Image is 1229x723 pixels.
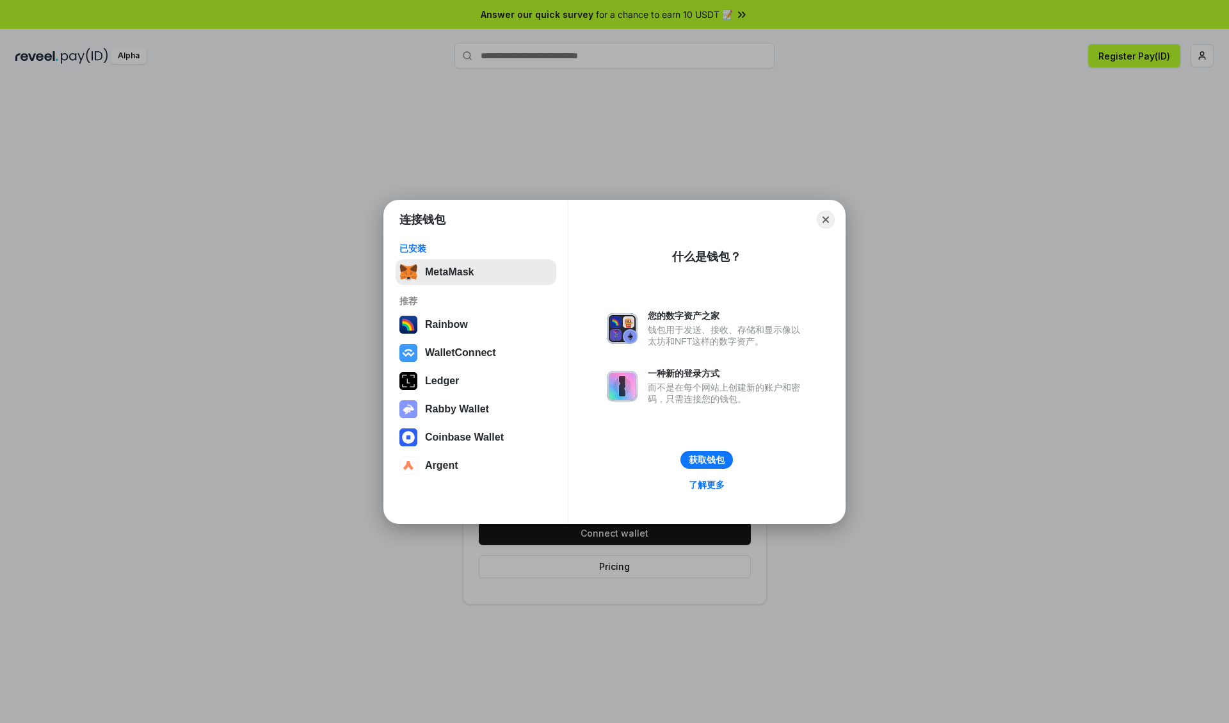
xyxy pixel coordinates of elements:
[396,396,556,422] button: Rabby Wallet
[396,259,556,285] button: MetaMask
[399,457,417,475] img: svg+xml,%3Csvg%20width%3D%2228%22%20height%3D%2228%22%20viewBox%3D%220%200%2028%2028%22%20fill%3D...
[399,400,417,418] img: svg+xml,%3Csvg%20xmlns%3D%22http%3A%2F%2Fwww.w3.org%2F2000%2Fsvg%22%20fill%3D%22none%22%20viewBox...
[672,249,741,264] div: 什么是钱包？
[399,372,417,390] img: svg+xml,%3Csvg%20xmlns%3D%22http%3A%2F%2Fwww.w3.org%2F2000%2Fsvg%22%20width%3D%2228%22%20height%3...
[396,340,556,366] button: WalletConnect
[689,454,725,466] div: 获取钱包
[425,319,468,330] div: Rainbow
[817,211,835,229] button: Close
[396,368,556,394] button: Ledger
[607,313,638,344] img: svg+xml,%3Csvg%20xmlns%3D%22http%3A%2F%2Fwww.w3.org%2F2000%2Fsvg%22%20fill%3D%22none%22%20viewBox...
[399,243,552,254] div: 已安装
[399,428,417,446] img: svg+xml,%3Csvg%20width%3D%2228%22%20height%3D%2228%22%20viewBox%3D%220%200%2028%2028%22%20fill%3D...
[681,476,732,493] a: 了解更多
[396,425,556,450] button: Coinbase Wallet
[648,382,807,405] div: 而不是在每个网站上创建新的账户和密码，只需连接您的钱包。
[425,460,458,471] div: Argent
[399,295,552,307] div: 推荐
[425,375,459,387] div: Ledger
[648,310,807,321] div: 您的数字资产之家
[396,453,556,478] button: Argent
[648,324,807,347] div: 钱包用于发送、接收、存储和显示像以太坊和NFT这样的数字资产。
[399,316,417,334] img: svg+xml,%3Csvg%20width%3D%22120%22%20height%3D%22120%22%20viewBox%3D%220%200%20120%20120%22%20fil...
[399,344,417,362] img: svg+xml,%3Csvg%20width%3D%2228%22%20height%3D%2228%22%20viewBox%3D%220%200%2028%2028%22%20fill%3D...
[399,263,417,281] img: svg+xml,%3Csvg%20fill%3D%22none%22%20height%3D%2233%22%20viewBox%3D%220%200%2035%2033%22%20width%...
[425,347,496,359] div: WalletConnect
[680,451,733,469] button: 获取钱包
[425,266,474,278] div: MetaMask
[396,312,556,337] button: Rainbow
[648,368,807,379] div: 一种新的登录方式
[425,403,489,415] div: Rabby Wallet
[425,432,504,443] div: Coinbase Wallet
[607,371,638,402] img: svg+xml,%3Csvg%20xmlns%3D%22http%3A%2F%2Fwww.w3.org%2F2000%2Fsvg%22%20fill%3D%22none%22%20viewBox...
[399,212,446,227] h1: 连接钱包
[689,479,725,491] div: 了解更多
